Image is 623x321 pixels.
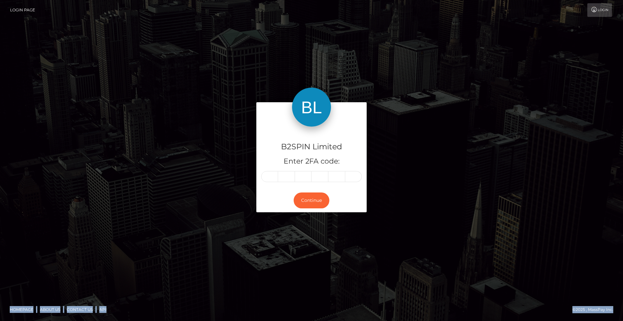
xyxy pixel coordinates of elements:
button: Continue [294,192,329,208]
a: Login Page [10,3,35,17]
div: © 2025 , MassPay Inc. [572,306,618,313]
img: B2SPIN Limited [292,88,331,127]
a: Login [587,3,612,17]
a: About Us [37,304,63,315]
a: API [97,304,109,315]
a: Contact Us [64,304,95,315]
a: Homepage [7,304,36,315]
h5: Enter 2FA code: [261,156,362,167]
h4: B2SPIN Limited [261,141,362,153]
